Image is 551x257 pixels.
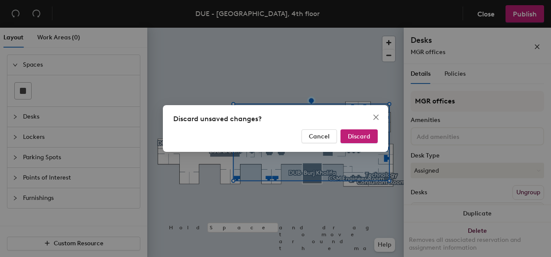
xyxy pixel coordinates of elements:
button: Cancel [301,129,337,143]
div: Discard unsaved changes? [173,114,378,124]
span: Discard [348,133,370,140]
button: Close [369,110,383,124]
button: Discard [340,129,378,143]
span: Cancel [309,133,330,140]
span: Close [369,114,383,121]
span: close [373,114,379,121]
